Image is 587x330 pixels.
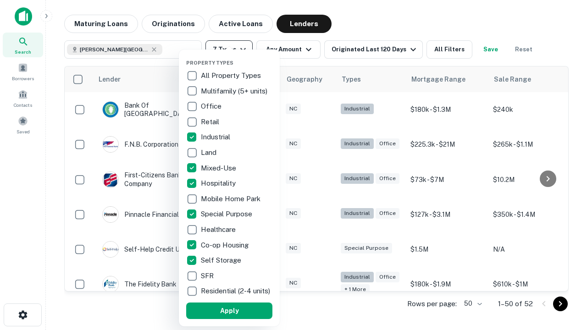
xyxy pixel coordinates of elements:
iframe: Chat Widget [541,257,587,301]
p: Special Purpose [201,209,254,220]
p: Mobile Home Park [201,193,262,204]
p: SFR [201,270,216,281]
p: Healthcare [201,224,238,235]
p: All Property Types [201,70,263,81]
p: Multifamily (5+ units) [201,86,269,97]
p: Industrial [201,132,232,143]
p: Office [201,101,223,112]
p: Co-op Housing [201,240,250,251]
button: Apply [186,302,272,319]
p: Land [201,147,218,158]
p: Retail [201,116,221,127]
p: Self Storage [201,255,243,266]
span: Property Types [186,60,233,66]
p: Mixed-Use [201,163,238,174]
p: Hospitality [201,178,238,189]
p: Residential (2-4 units) [201,286,272,297]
